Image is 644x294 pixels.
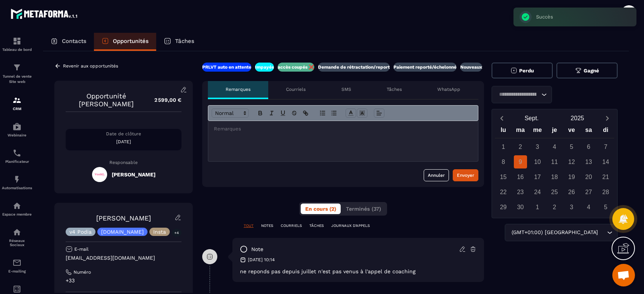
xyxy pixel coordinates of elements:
a: formationformationCRM [2,90,32,116]
span: Terminés (37) [346,206,381,212]
p: Revenir aux opportunités [63,63,118,69]
div: 19 [565,170,578,184]
a: formationformationTableau de bord [2,31,32,57]
div: 9 [514,155,527,168]
div: 14 [599,155,612,168]
div: Envoyer [457,171,474,179]
img: scheduler [12,149,22,158]
button: Envoyer [453,169,478,181]
p: Tunnel de vente Site web [2,74,32,84]
p: +33 [66,277,181,284]
button: Annuler [424,169,449,181]
p: E-mailing [2,269,32,273]
p: Opportunité [PERSON_NAME] [66,92,147,108]
div: 5 [599,201,612,214]
div: 15 [497,170,510,184]
img: social-network [12,228,22,237]
p: [DOMAIN_NAME] [101,229,144,234]
div: 2 [548,201,561,214]
button: Next month [600,113,614,123]
p: WhatsApp [437,86,460,92]
p: Opportunités [113,38,149,44]
div: di [597,125,614,138]
div: 20 [582,170,595,184]
p: Planificateur [2,159,32,164]
p: Responsable [66,160,181,165]
div: 3 [565,201,578,214]
p: Réseaux Sociaux [2,239,32,247]
p: Courriels [286,86,306,92]
p: v4 Podia [69,229,92,234]
p: Tâches [387,86,402,92]
div: ve [563,125,580,138]
div: 30 [514,201,527,214]
div: 1 [531,201,544,214]
img: automations [12,175,22,184]
input: Search for option [599,228,605,237]
p: note [251,246,263,253]
a: automationsautomationsAutomatisations [2,169,32,196]
a: Tâches [156,33,202,51]
img: formation [12,96,22,105]
span: En cours (2) [305,206,336,212]
p: JOURNAUX D'APPELS [331,223,370,228]
div: je [546,125,563,138]
img: formation [12,37,22,46]
button: Open years overlay [555,112,600,125]
p: [DATE] 10:14 [248,257,275,263]
p: accès coupés ❌ [278,64,314,70]
span: Gagné [584,68,599,73]
div: 6 [582,140,595,153]
div: 1 [497,140,510,153]
p: Tableau de bord [2,47,32,52]
p: [EMAIL_ADDRESS][DOMAIN_NAME] [66,254,181,262]
a: Contacts [43,33,94,51]
div: 26 [565,185,578,199]
div: 10 [531,155,544,168]
img: email [12,258,22,267]
p: Impayés [255,64,274,70]
div: 18 [548,170,561,184]
p: Tâches [175,38,194,44]
div: 8 [497,155,510,168]
div: 23 [514,185,527,199]
div: 5 [565,140,578,153]
p: Demande de rétractation/report [318,64,390,70]
p: Paiement reporté/échelonné [393,64,456,70]
p: NOTES [261,223,273,228]
button: Perdu [492,63,553,78]
div: me [529,125,546,138]
div: 4 [548,140,561,153]
div: 13 [582,155,595,168]
img: automations [12,201,22,210]
div: 25 [548,185,561,199]
button: Terminés (37) [341,204,386,214]
div: 7 [599,140,612,153]
button: Gagné [556,63,618,78]
div: ma [512,125,529,138]
div: 16 [514,170,527,184]
a: [PERSON_NAME] [96,214,151,222]
div: 24 [531,185,544,199]
div: Search for option [505,224,618,241]
p: CRM [2,107,32,111]
p: [DATE] [66,139,181,145]
div: Ouvrir le chat [612,264,635,286]
button: Open months overlay [509,112,555,125]
button: En cours (2) [301,204,341,214]
p: Automatisations [2,186,32,190]
a: formationformationTunnel de vente Site web [2,57,32,90]
img: automations [12,122,22,131]
div: Search for option [492,86,552,103]
div: 4 [582,201,595,214]
p: E-mail [74,246,89,252]
img: logo [11,7,78,20]
a: emailemailE-mailing [2,253,32,279]
div: 21 [599,170,612,184]
p: Espace membre [2,212,32,216]
p: Remarques [226,86,251,92]
p: Nouveaux [460,64,482,70]
div: 17 [531,170,544,184]
p: TÂCHES [309,223,324,228]
span: Perdu [519,68,534,73]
